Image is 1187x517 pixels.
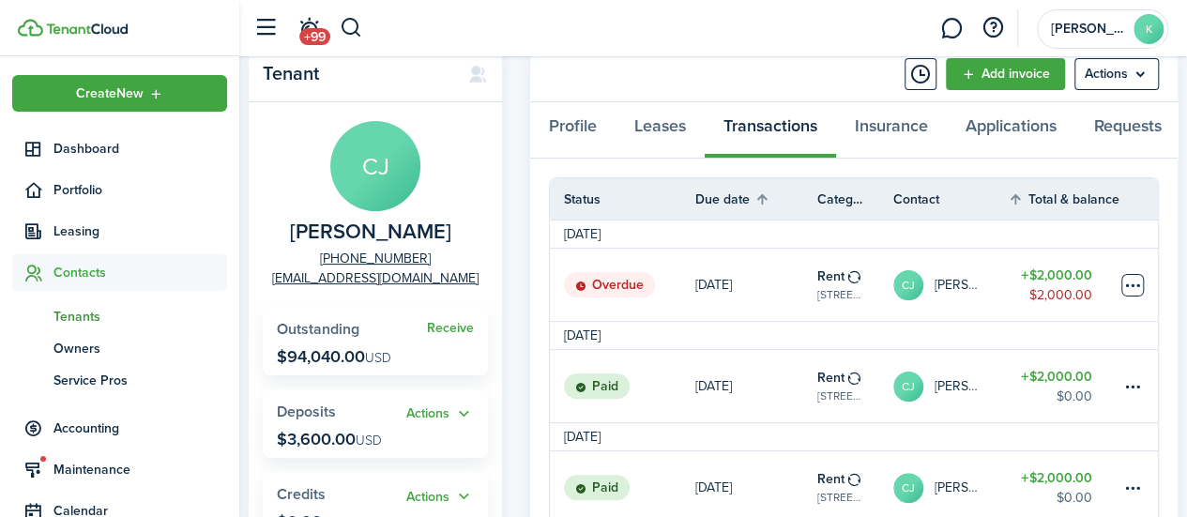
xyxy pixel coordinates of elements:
a: Notifications [291,5,327,53]
menu-btn: Actions [1074,58,1159,90]
a: $2,000.00$0.00 [1008,350,1120,422]
avatar-text: CJ [893,270,923,300]
a: CJ[PERSON_NAME] [893,249,1008,321]
button: Open sidebar [248,10,283,46]
button: Actions [406,403,474,425]
span: Tenants [53,307,227,327]
table-subtitle: [STREET_ADDRESS][PERSON_NAME] [817,489,865,506]
button: Open menu [12,75,227,112]
a: $2,000.00$2,000.00 [1008,249,1120,321]
span: Portfolio [53,180,227,200]
th: Contact [893,190,1008,209]
button: Open menu [406,403,474,425]
table-info-title: Rent [817,368,845,388]
button: Open menu [406,486,474,508]
table-subtitle: [STREET_ADDRESS][PERSON_NAME] [817,388,865,404]
status: Paid [564,373,630,400]
a: Messaging [934,5,969,53]
a: Add invoice [946,58,1065,90]
p: $94,040.00 [277,347,391,366]
span: +99 [299,28,330,45]
table-amount-title: $2,000.00 [1021,266,1092,285]
table-amount-title: $2,000.00 [1021,468,1092,488]
span: Leasing [53,221,227,241]
span: Owners [53,339,227,358]
a: Insurance [836,102,947,159]
a: Applications [947,102,1075,159]
a: Tenants [12,300,227,332]
img: TenantCloud [46,23,128,35]
span: Carol Jamison [290,220,451,244]
a: [DATE] [695,249,817,321]
th: Status [550,190,695,209]
span: Accounting [53,418,227,438]
avatar-text: K [1134,14,1164,44]
a: [PHONE_NUMBER] [320,249,431,268]
button: Timeline [905,58,936,90]
img: TenantCloud [18,19,43,37]
td: [DATE] [550,224,615,244]
table-profile-info-text: [PERSON_NAME] [935,278,980,293]
td: [DATE] [550,326,615,345]
button: Open resource center [977,12,1009,44]
span: Maintenance [53,460,227,479]
button: Search [340,12,363,44]
p: [DATE] [695,376,732,396]
avatar-text: CJ [893,372,923,402]
table-amount-description: $0.00 [1057,488,1092,508]
span: Outstanding [277,318,359,340]
span: Credits [277,483,326,505]
table-info-title: Rent [817,469,845,489]
a: [EMAIL_ADDRESS][DOMAIN_NAME] [272,268,479,288]
p: [DATE] [695,478,732,497]
th: Sort [1008,188,1120,210]
a: Paid [550,350,695,422]
a: Rent[STREET_ADDRESS][PERSON_NAME] [817,350,893,422]
a: Owners [12,332,227,364]
button: Actions [406,486,474,508]
span: Karla [1051,23,1126,36]
span: Deposits [277,401,336,422]
a: Profile [530,102,616,159]
table-subtitle: [STREET_ADDRESS][PERSON_NAME] [817,286,865,303]
avatar-text: CJ [893,473,923,503]
a: Overdue [550,249,695,321]
table-profile-info-text: [PERSON_NAME] [935,379,980,394]
a: Receive [427,321,474,336]
panel-main-title: Tenant [263,63,449,84]
a: CJ[PERSON_NAME] [893,350,1008,422]
table-info-title: Rent [817,266,845,286]
p: $3,600.00 [277,430,382,449]
span: Contacts [53,263,227,282]
a: Service Pros [12,364,227,396]
a: [DATE] [695,350,817,422]
table-profile-info-text: [PERSON_NAME] [935,480,980,495]
a: Dashboard [12,130,227,167]
th: Category & property [817,190,893,209]
button: Open menu [1074,58,1159,90]
a: Requests [1075,102,1180,159]
table-amount-title: $2,000.00 [1021,367,1092,387]
table-amount-description: $0.00 [1057,387,1092,406]
a: Rent[STREET_ADDRESS][PERSON_NAME] [817,249,893,321]
th: Sort [695,188,817,210]
td: [DATE] [550,427,615,447]
span: Service Pros [53,371,227,390]
status: Overdue [564,272,655,298]
avatar-text: CJ [330,121,420,211]
span: Dashboard [53,139,227,159]
table-amount-description: $2,000.00 [1029,285,1092,305]
span: USD [365,348,391,368]
a: Leases [616,102,705,159]
span: USD [356,431,382,450]
span: Create New [76,87,144,100]
status: Paid [564,475,630,501]
p: [DATE] [695,275,732,295]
